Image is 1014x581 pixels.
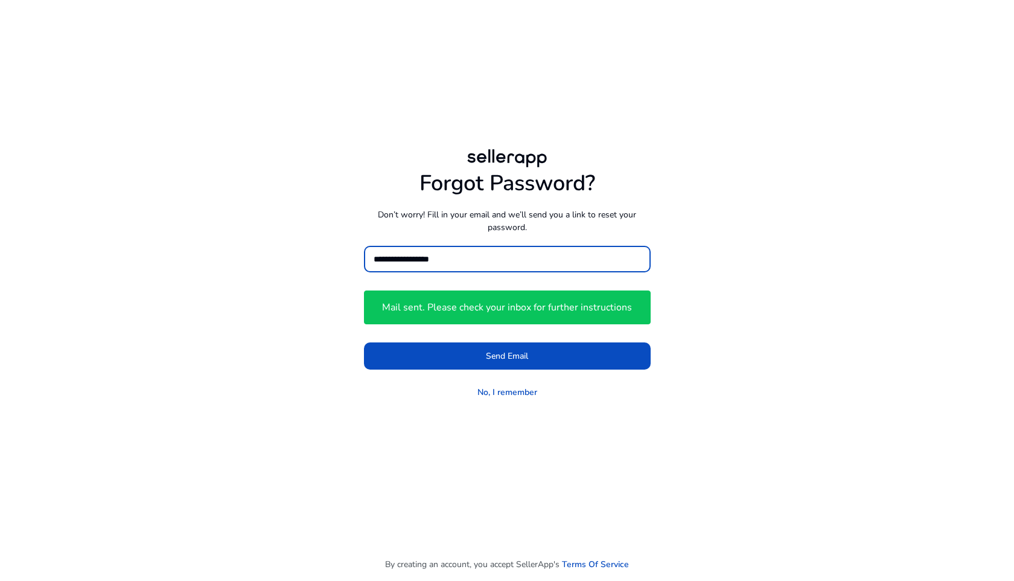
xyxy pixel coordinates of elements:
span: Send Email [486,350,528,362]
a: Terms Of Service [562,558,629,571]
button: Send Email [364,342,651,370]
a: No, I remember [477,386,537,399]
p: Don’t worry! Fill in your email and we’ll send you a link to reset your password. [364,208,651,234]
h4: Mail sent. Please check your inbox for further instructions [382,302,632,313]
h1: Forgot Password? [364,170,651,196]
